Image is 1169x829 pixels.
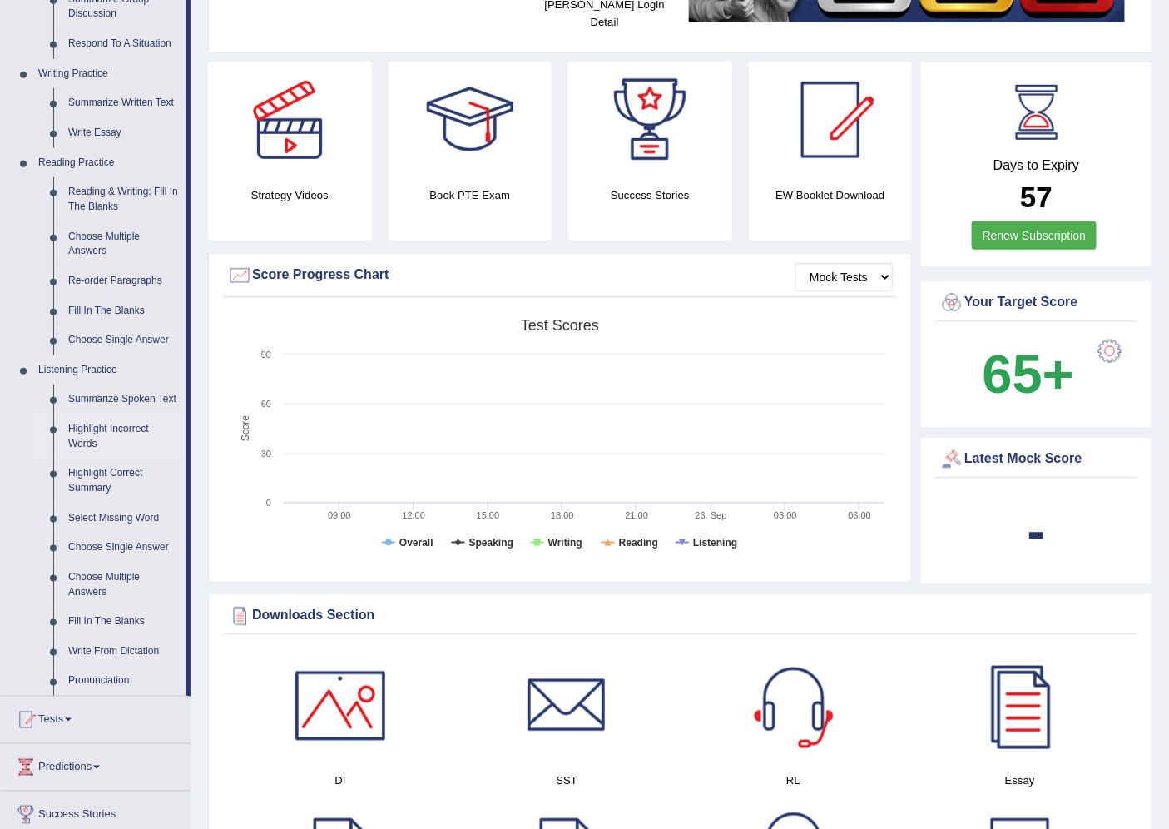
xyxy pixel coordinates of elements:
text: 03:00 [774,510,797,520]
a: Respond To A Situation [61,29,186,59]
h4: EW Booklet Download [749,186,913,204]
h4: RL [689,772,899,790]
h4: Days to Expiry [939,158,1133,173]
h4: Book PTE Exam [389,186,552,204]
a: Write From Dictation [61,637,186,667]
tspan: Speaking [469,537,513,549]
a: Choose Multiple Answers [61,563,186,607]
a: Writing Practice [31,59,186,89]
h4: SST [462,772,671,790]
h4: Success Stories [568,186,732,204]
tspan: Score [240,415,251,442]
b: 57 [1020,181,1053,213]
tspan: 26. Sep [696,510,727,520]
a: Pronunciation [61,667,186,697]
a: Reading & Writing: Fill In The Blanks [61,177,186,221]
text: 12:00 [402,510,425,520]
text: 18:00 [551,510,574,520]
a: Re-order Paragraphs [61,266,186,296]
text: 90 [261,350,271,360]
a: Choose Single Answer [61,325,186,355]
a: Summarize Spoken Text [61,385,186,414]
tspan: Writing [548,537,582,549]
b: - [1028,500,1046,561]
text: 60 [261,399,271,409]
div: Your Target Score [939,290,1133,315]
text: 21:00 [626,510,649,520]
text: 09:00 [328,510,351,520]
a: Write Essay [61,118,186,148]
a: Renew Subscription [972,221,1097,250]
tspan: Listening [693,537,737,549]
a: Listening Practice [31,355,186,385]
a: Reading Practice [31,148,186,178]
a: Fill In The Blanks [61,296,186,326]
tspan: Reading [619,537,658,549]
div: Latest Mock Score [939,447,1133,472]
a: Fill In The Blanks [61,607,186,637]
div: Downloads Section [227,603,1133,628]
text: 06:00 [849,510,872,520]
div: Score Progress Chart [227,263,893,288]
text: 30 [261,449,271,459]
tspan: Test scores [521,317,599,334]
a: Choose Single Answer [61,533,186,563]
tspan: Overall [399,537,433,549]
a: Choose Multiple Answers [61,222,186,266]
a: Select Missing Word [61,504,186,534]
a: Summarize Written Text [61,88,186,118]
a: Predictions [1,744,191,786]
h4: Strategy Videos [208,186,372,204]
b: 65+ [983,344,1074,405]
a: Tests [1,697,191,738]
text: 15:00 [477,510,500,520]
h4: Essay [915,772,1125,790]
h4: DI [235,772,445,790]
text: 0 [266,498,271,508]
a: Highlight Incorrect Words [61,414,186,459]
a: Highlight Correct Summary [61,459,186,503]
